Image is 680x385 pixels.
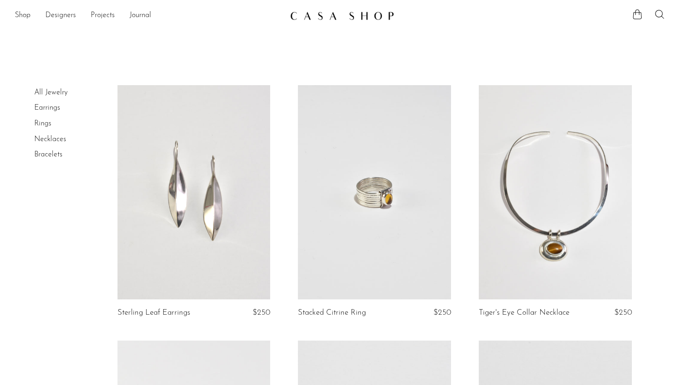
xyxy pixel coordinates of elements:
a: Sterling Leaf Earrings [117,309,190,317]
a: Shop [15,10,31,22]
a: Earrings [34,104,60,112]
a: Designers [45,10,76,22]
a: All Jewelry [34,89,68,96]
a: Journal [130,10,151,22]
a: Necklaces [34,136,66,143]
a: Rings [34,120,51,127]
span: $250 [433,309,451,317]
span: $250 [253,309,270,317]
a: Bracelets [34,151,62,158]
a: Stacked Citrine Ring [298,309,366,317]
span: $250 [614,309,632,317]
nav: Desktop navigation [15,8,283,24]
a: Tiger's Eye Collar Necklace [479,309,569,317]
a: Projects [91,10,115,22]
ul: NEW HEADER MENU [15,8,283,24]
